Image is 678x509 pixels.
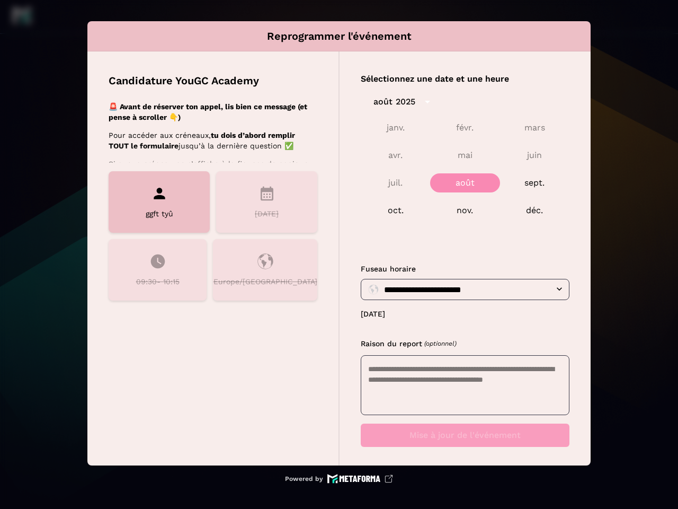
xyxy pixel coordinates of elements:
button: nov. [430,201,499,220]
p: Europe/[GEOGRAPHIC_DATA] [213,276,317,287]
p: [DATE] [361,309,569,320]
p: Powered by [285,475,323,483]
p: 09:30 - 10:15 [136,276,180,287]
h5: Raison du report [361,339,422,349]
button: calendar view is open, switch to year view [418,93,436,111]
button: oct. [361,201,430,220]
button: déc. [500,201,569,220]
button: Open [553,283,566,295]
img: logo [327,474,393,484]
button: sept. [500,173,569,192]
p: ggft tyû [146,208,173,219]
p: [DATE] [255,208,279,220]
h5: ( optionnel ) [424,339,457,348]
p: Candidature YouGC Academy [109,73,259,89]
strong: 🚨 Avant de réserver ton appel, lis bien ce message (et pense à scroller 👇) [109,102,307,121]
p: Si aucun créneau ne s’affiche à la fin, pas de panique : [109,159,314,169]
p: Sélectionnez une date et une heure [361,73,569,85]
div: 2025 [396,95,415,108]
p: Fuseau horaire [361,264,569,275]
p: Reprogrammer l'événement [267,30,412,42]
div: août [373,95,392,108]
p: Pour accéder aux créneaux, jusqu’à la dernière question ✅ [109,130,314,151]
button: août [430,173,499,192]
a: Powered by [285,474,393,484]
